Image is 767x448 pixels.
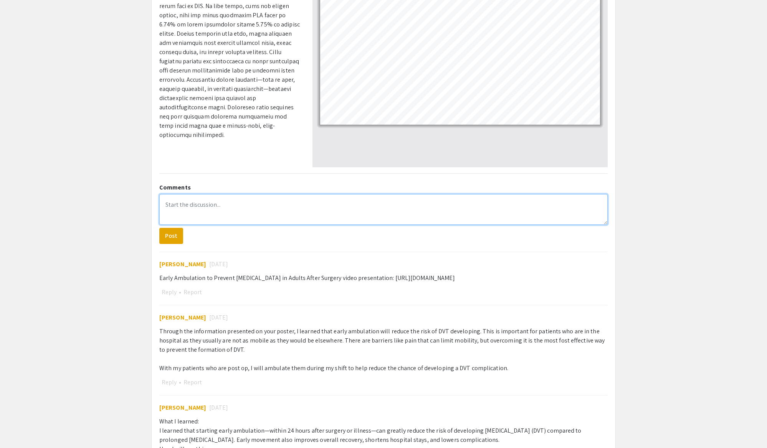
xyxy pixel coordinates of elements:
div: • [159,377,608,387]
span: [PERSON_NAME] [159,260,206,268]
button: Report [181,287,204,297]
span: [DATE] [209,260,228,269]
button: Post [159,228,183,244]
h2: Comments [159,184,608,191]
div: Through the information presented on your poster, I learned that early ambulation will reduce the... [159,327,608,373]
button: Reply [159,287,179,297]
div: Early Ambulation to Prevent [MEDICAL_DATA] in Adults After Surgery video presentation: [URL][DOMA... [159,273,608,283]
span: [DATE] [209,313,228,322]
span: [PERSON_NAME] [159,404,206,412]
div: • [159,287,608,297]
iframe: Chat [6,413,33,442]
span: [DATE] [209,403,228,412]
button: Reply [159,377,179,387]
button: Report [181,377,204,387]
span: [PERSON_NAME] [159,313,206,321]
